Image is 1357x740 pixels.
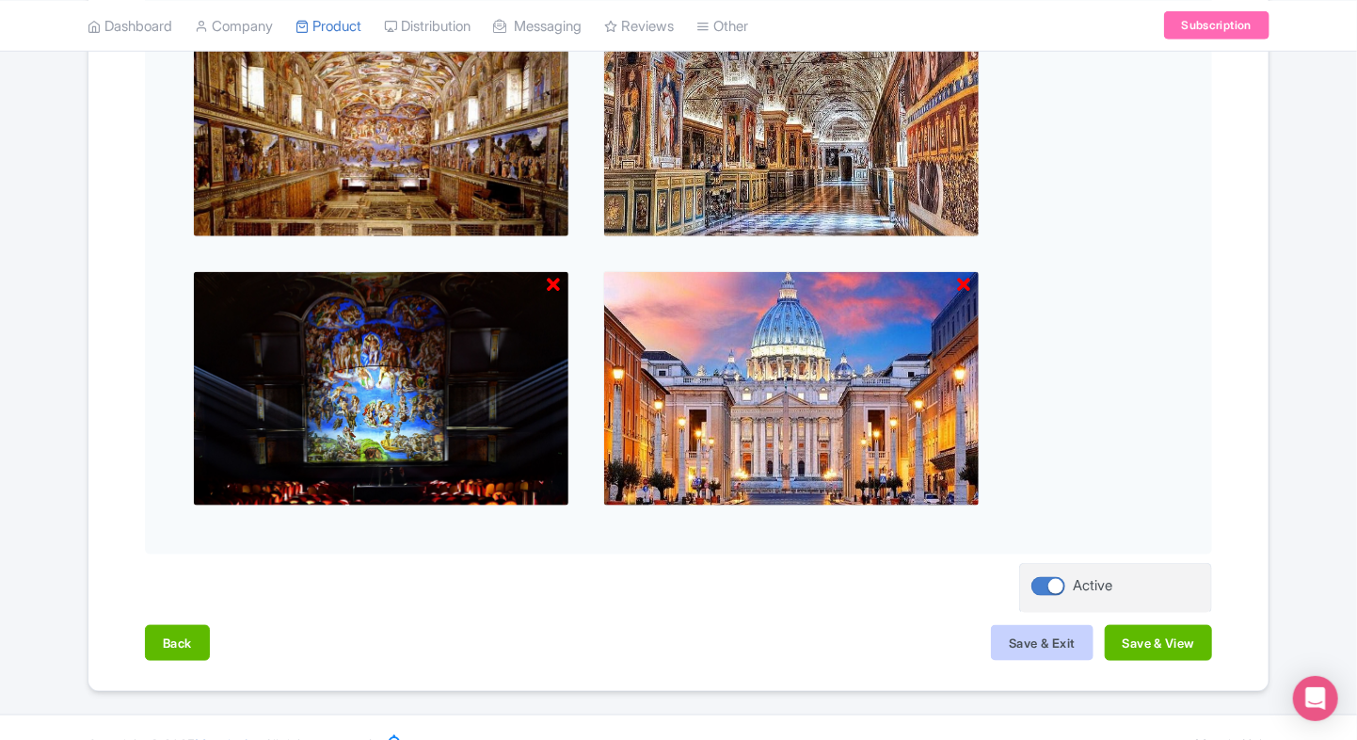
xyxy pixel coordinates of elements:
button: Save & Exit [991,625,1093,661]
button: Save & View [1105,625,1212,661]
div: Active [1073,575,1112,597]
img: atv0krgvzre6gbvqjwo6.jpg [603,2,980,237]
a: Subscription [1164,11,1269,40]
img: jnakjm8p0hrrhv01zoh9.jpg [603,271,980,507]
img: rbo76vwkecwgz9jewmmr.jpg [193,271,569,507]
img: itsekdwlcirbt8uon8xx.jpg [193,2,569,237]
div: Open Intercom Messenger [1293,676,1338,721]
button: Back [145,625,210,661]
